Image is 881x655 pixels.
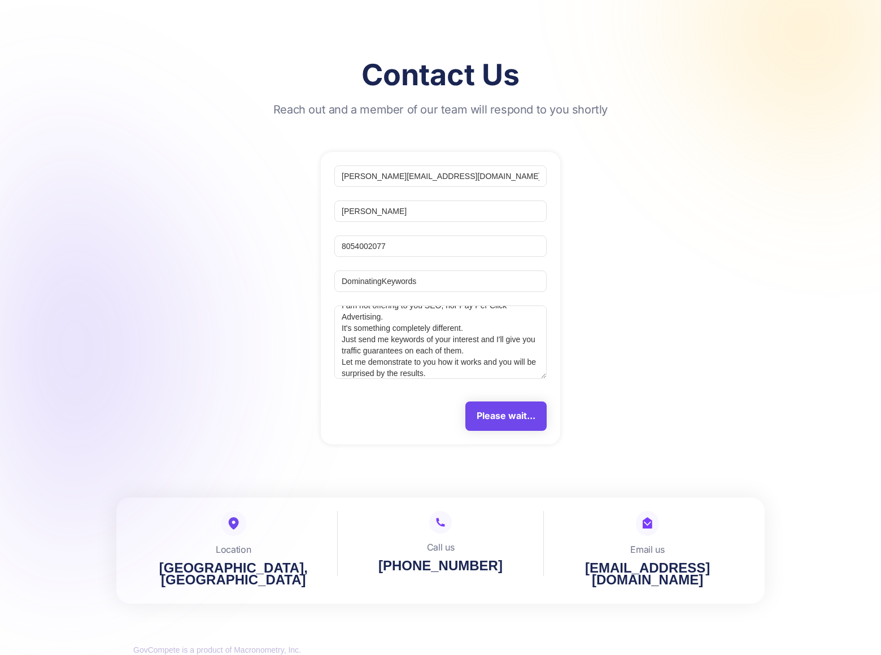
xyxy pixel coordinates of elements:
[141,562,326,586] div: [GEOGRAPHIC_DATA], [GEOGRAPHIC_DATA]
[465,401,547,430] input: Please wait...
[544,511,751,590] a: Email us[EMAIL_ADDRESS][DOMAIN_NAME]
[141,543,326,556] p: Location
[555,543,740,556] p: Email us
[334,165,547,430] form: Email Form
[334,270,547,292] input: Company Name
[334,165,547,187] input: Work Email
[334,200,547,222] input: Full Name
[334,235,547,257] input: Phone
[349,540,533,554] p: Call us
[337,511,544,576] a: Call us[PHONE_NUMBER]
[555,562,740,586] div: [EMAIL_ADDRESS][DOMAIN_NAME]
[130,511,337,590] a: Location[GEOGRAPHIC_DATA], [GEOGRAPHIC_DATA]
[349,560,533,571] div: [PHONE_NUMBER]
